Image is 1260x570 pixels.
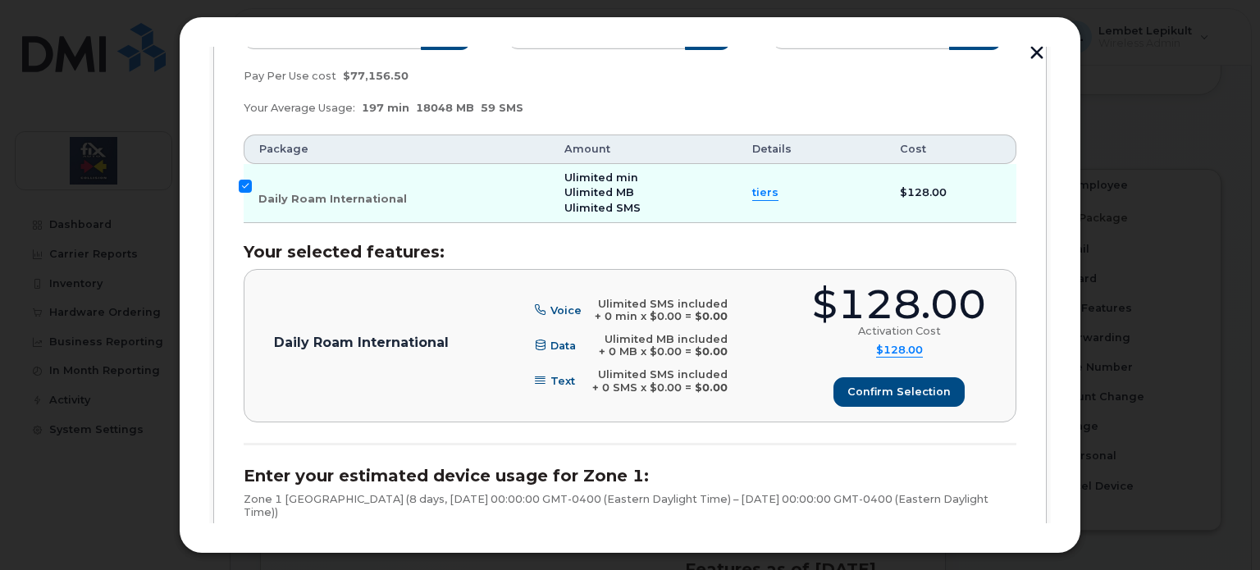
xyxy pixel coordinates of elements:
[858,325,941,338] div: Activation Cost
[737,135,885,164] th: Details
[847,384,951,399] span: Confirm selection
[550,375,575,387] span: Text
[481,102,523,114] span: 59 SMS
[595,298,728,311] div: Ulimited SMS included
[599,345,646,358] span: + 0 MB x
[885,164,1016,223] td: $128.00
[650,345,692,358] span: $0.00 =
[274,336,449,349] p: Daily Roam International
[592,381,646,394] span: + 0 SMS x
[244,102,355,114] span: Your Average Usage:
[595,310,646,322] span: + 0 min x
[650,310,692,322] span: $0.00 =
[244,243,1016,261] h3: Your selected features:
[650,381,692,394] span: $0.00 =
[244,467,1016,485] h3: Enter your estimated device usage for Zone 1:
[258,193,407,205] span: Daily Roam International
[564,202,641,214] span: Ulimited SMS
[550,340,576,352] span: Data
[695,345,728,358] b: $0.00
[833,377,965,407] button: Confirm selection
[752,185,778,201] summary: tiers
[564,171,638,184] span: Ulimited min
[244,493,1016,518] p: Zone 1 [GEOGRAPHIC_DATA] (8 days, [DATE] 00:00:00 GMT-0400 (Eastern Daylight Time) – [DATE] 00:00...
[550,304,582,317] span: Voice
[244,135,550,164] th: Package
[599,333,728,346] div: Ulimited MB included
[362,102,409,114] span: 197 min
[876,344,923,358] summary: $128.00
[695,310,728,322] b: $0.00
[885,135,1016,164] th: Cost
[564,186,634,198] span: Ulimited MB
[812,285,986,325] div: $128.00
[695,381,728,394] b: $0.00
[592,368,728,381] div: Ulimited SMS included
[343,70,409,82] span: $77,156.50
[550,135,737,164] th: Amount
[244,70,336,82] span: Pay Per Use cost
[416,102,474,114] span: 18048 MB
[239,180,252,193] input: Daily Roam International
